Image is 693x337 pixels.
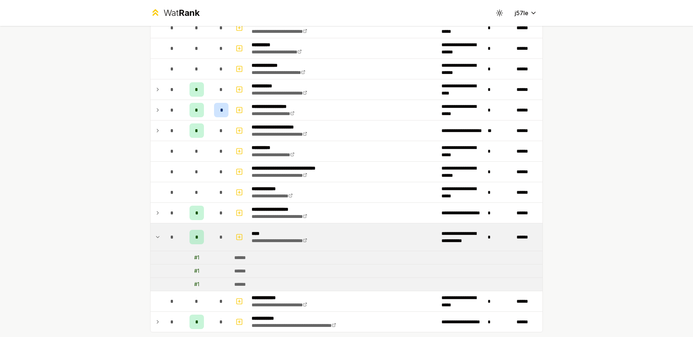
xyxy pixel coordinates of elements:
[194,281,199,288] div: # 1
[194,267,199,275] div: # 1
[150,7,200,19] a: WatRank
[179,8,200,18] span: Rank
[515,9,528,17] span: j57le
[194,254,199,261] div: # 1
[164,7,200,19] div: Wat
[509,6,543,19] button: j57le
